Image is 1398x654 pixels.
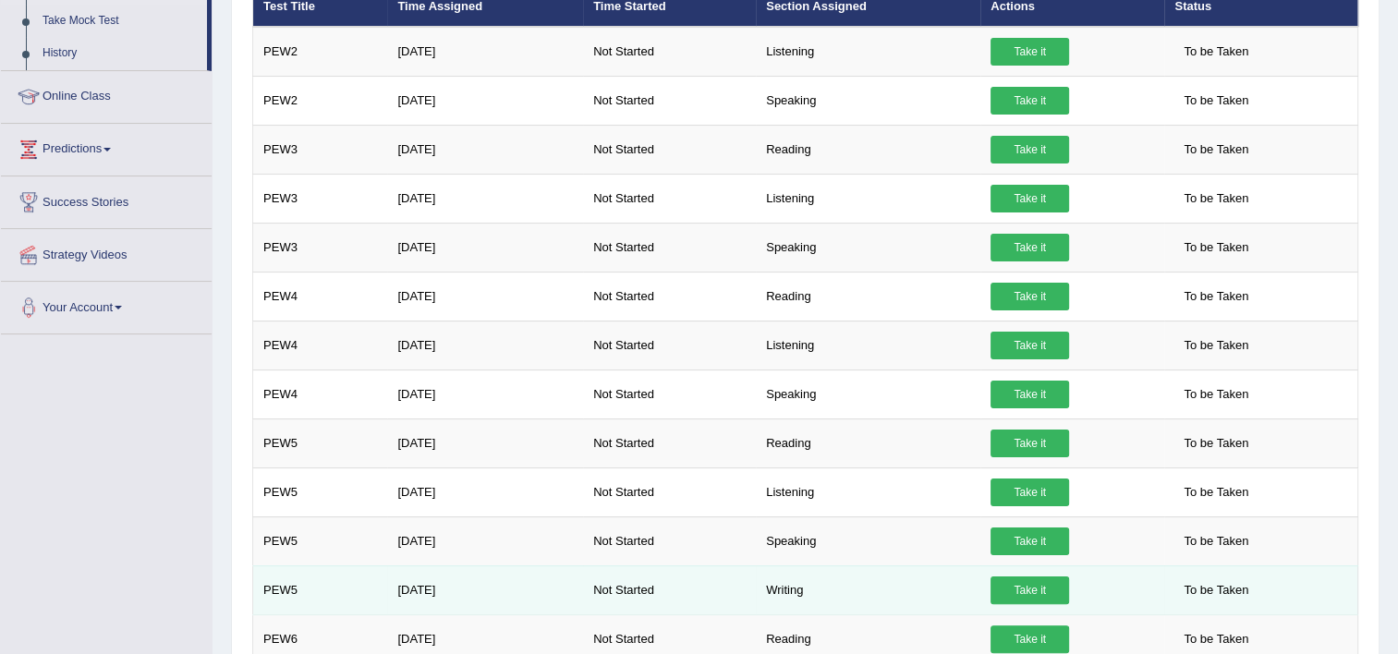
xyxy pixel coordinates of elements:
[1174,478,1258,506] span: To be Taken
[991,38,1069,66] a: Take it
[1174,332,1258,359] span: To be Taken
[1174,136,1258,163] span: To be Taken
[253,369,388,418] td: PEW4
[387,467,583,516] td: [DATE]
[34,37,207,70] a: History
[1174,430,1258,457] span: To be Taken
[387,418,583,467] td: [DATE]
[387,27,583,77] td: [DATE]
[756,272,980,321] td: Reading
[991,430,1069,457] a: Take it
[253,174,388,223] td: PEW3
[1174,185,1258,212] span: To be Taken
[1,71,212,117] a: Online Class
[583,467,756,516] td: Not Started
[34,5,207,38] a: Take Mock Test
[253,125,388,174] td: PEW3
[756,125,980,174] td: Reading
[991,185,1069,212] a: Take it
[387,565,583,614] td: [DATE]
[756,174,980,223] td: Listening
[991,332,1069,359] a: Take it
[253,76,388,125] td: PEW2
[387,223,583,272] td: [DATE]
[1174,625,1258,653] span: To be Taken
[583,418,756,467] td: Not Started
[583,516,756,565] td: Not Started
[756,467,980,516] td: Listening
[583,565,756,614] td: Not Started
[387,174,583,223] td: [DATE]
[387,516,583,565] td: [DATE]
[387,125,583,174] td: [DATE]
[1174,381,1258,408] span: To be Taken
[756,321,980,369] td: Listening
[253,321,388,369] td: PEW4
[991,576,1069,604] a: Take it
[756,565,980,614] td: Writing
[991,478,1069,506] a: Take it
[387,76,583,125] td: [DATE]
[387,272,583,321] td: [DATE]
[583,27,756,77] td: Not Started
[991,234,1069,261] a: Take it
[756,418,980,467] td: Reading
[1174,283,1258,310] span: To be Taken
[387,321,583,369] td: [DATE]
[991,136,1069,163] a: Take it
[253,467,388,516] td: PEW5
[583,223,756,272] td: Not Started
[991,625,1069,653] a: Take it
[1174,38,1258,66] span: To be Taken
[253,272,388,321] td: PEW4
[756,27,980,77] td: Listening
[583,174,756,223] td: Not Started
[253,223,388,272] td: PEW3
[1174,87,1258,115] span: To be Taken
[991,527,1069,555] a: Take it
[1,282,212,328] a: Your Account
[756,223,980,272] td: Speaking
[1,124,212,170] a: Predictions
[1174,576,1258,604] span: To be Taken
[583,369,756,418] td: Not Started
[583,321,756,369] td: Not Started
[583,125,756,174] td: Not Started
[756,369,980,418] td: Speaking
[756,76,980,125] td: Speaking
[253,418,388,467] td: PEW5
[991,87,1069,115] a: Take it
[387,369,583,418] td: [DATE]
[253,27,388,77] td: PEW2
[1174,234,1258,261] span: To be Taken
[1174,527,1258,555] span: To be Taken
[253,565,388,614] td: PEW5
[253,516,388,565] td: PEW5
[756,516,980,565] td: Speaking
[583,272,756,321] td: Not Started
[583,76,756,125] td: Not Started
[991,283,1069,310] a: Take it
[991,381,1069,408] a: Take it
[1,229,212,275] a: Strategy Videos
[1,176,212,223] a: Success Stories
